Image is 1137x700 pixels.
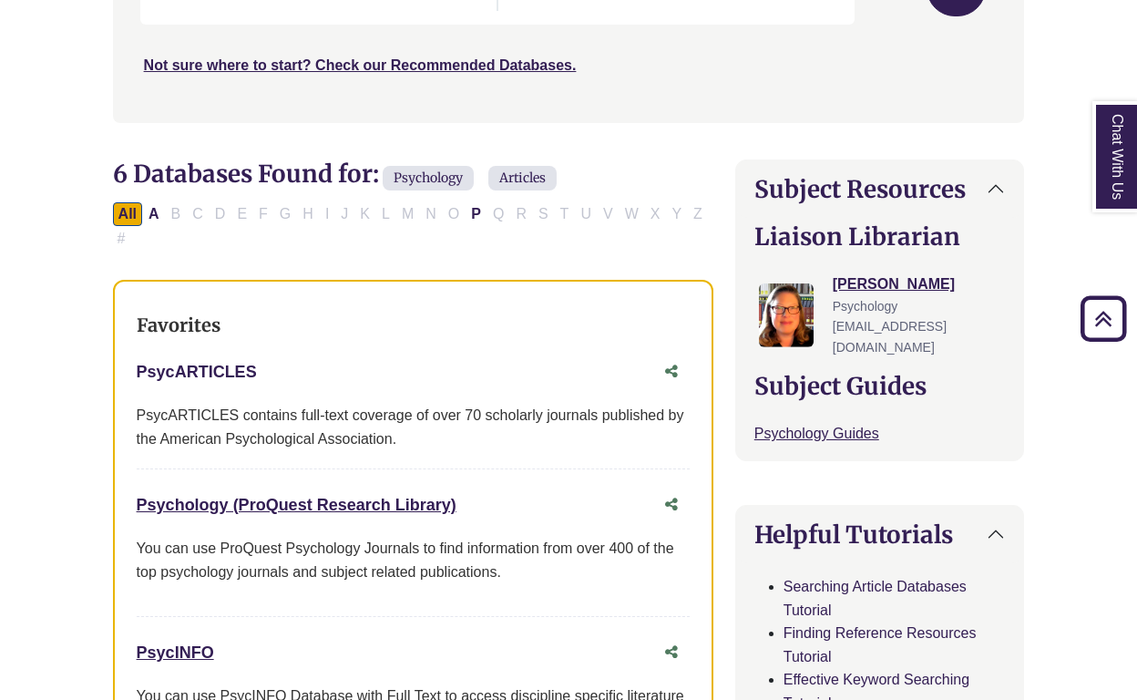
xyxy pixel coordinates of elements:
a: Back to Top [1074,306,1132,331]
a: Searching Article Databases Tutorial [784,579,967,618]
button: Share this database [653,355,690,389]
span: 6 Databases Found for: [113,159,379,189]
span: Psychology [383,166,474,190]
span: [EMAIL_ADDRESS][DOMAIN_NAME] [833,319,947,354]
a: Psychology (ProQuest Research Library) [137,496,456,514]
span: Psychology [833,299,898,314]
a: Finding Reference Resources Tutorial [784,625,977,664]
a: Psychology Guides [754,426,879,441]
a: PsycARTICLES [137,363,257,381]
h3: Favorites [137,314,690,336]
span: Articles [488,166,557,190]
a: PsycINFO [137,643,214,662]
button: Share this database [653,488,690,522]
button: Subject Resources [736,160,1024,218]
button: Share this database [653,635,690,670]
button: Helpful Tutorials [736,506,1024,563]
h2: Liaison Librarian [754,222,1006,251]
img: Jessica Moore [759,283,814,347]
div: PsycARTICLES contains full-text coverage of over 70 scholarly journals published by the American ... [137,404,690,450]
p: You can use ProQuest Psychology Journals to find information from over 400 of the top psychology ... [137,537,690,583]
div: Alpha-list to filter by first letter of database name [113,205,710,245]
button: Filter Results P [466,202,487,226]
a: Not sure where to start? Check our Recommended Databases. [144,57,577,73]
button: Filter Results A [143,202,165,226]
button: All [113,202,142,226]
h2: Subject Guides [754,372,1006,400]
a: [PERSON_NAME] [833,276,955,292]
